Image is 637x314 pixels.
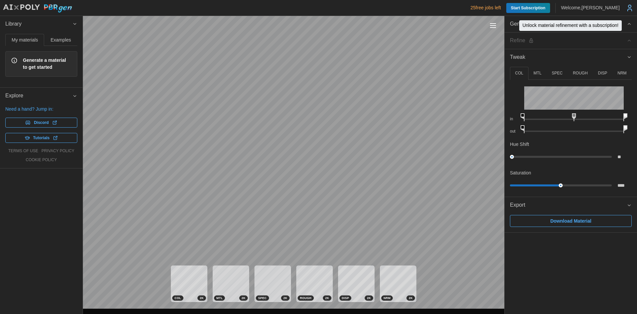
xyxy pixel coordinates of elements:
button: Download Material [510,215,632,227]
p: out [510,129,519,134]
button: Toggle viewport controls [488,21,498,30]
span: 2 K [409,296,413,300]
button: Generate [505,16,637,32]
span: 2 K [367,296,371,300]
span: 2 K [242,296,246,300]
p: in [510,116,519,122]
span: DISP [342,296,349,300]
span: 2 K [200,296,204,300]
span: MTL [216,296,223,300]
span: Examples [51,38,71,42]
span: Library [5,16,72,32]
span: SPEC [258,296,267,300]
span: Export [510,197,627,213]
span: Generate a material to get started [23,57,72,71]
a: cookie policy [26,157,57,163]
p: SPEC [552,70,563,76]
a: Tutorials [5,133,77,143]
span: Tutorials [33,133,50,143]
span: COL [175,296,181,300]
p: Need a hand? Jump in: [5,106,77,112]
span: Tweak [510,49,627,65]
p: ROUGH [573,70,588,76]
p: 25 free jobs left [470,4,501,11]
button: Refine [505,33,637,49]
p: NRM [617,70,626,76]
span: Explore [5,88,72,104]
span: My materials [12,38,38,42]
a: Discord [5,118,77,128]
div: Export [505,213,637,232]
p: Hue Shift [510,141,529,148]
a: Start Subscription [506,3,550,13]
p: COL [515,70,523,76]
span: ROUGH [300,296,312,300]
span: 2 K [283,296,287,300]
p: Welcome, [PERSON_NAME] [561,4,620,11]
span: NRM [384,296,390,300]
button: Tweak [505,49,637,65]
a: privacy policy [41,148,74,154]
img: AIxPoly PBRgen [3,4,72,13]
span: Download Material [550,215,592,227]
span: 2 K [325,296,329,300]
span: Start Subscription [511,3,545,13]
span: Generate [510,16,627,32]
div: Tweak [505,65,637,197]
a: terms of use [8,148,38,154]
button: Export [505,197,637,213]
div: Refine [510,37,627,45]
p: Saturation [510,169,531,176]
p: DISP [598,70,607,76]
p: MTL [533,70,541,76]
span: Discord [34,118,49,127]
